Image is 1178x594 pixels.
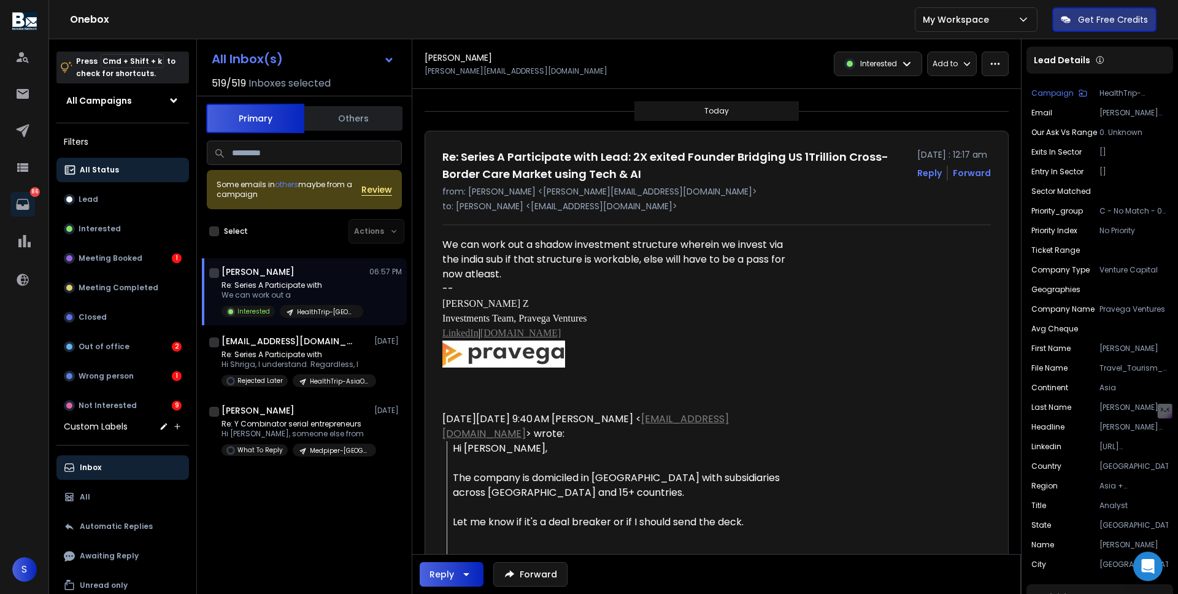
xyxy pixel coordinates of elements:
[1052,7,1157,32] button: Get Free Credits
[66,94,132,107] h1: All Campaigns
[56,485,189,509] button: All
[420,562,483,587] button: Reply
[1099,383,1168,393] p: Asia
[1031,206,1083,216] p: priority_group
[172,342,182,352] div: 2
[79,342,129,352] p: Out of office
[1099,344,1168,353] p: [PERSON_NAME]
[1099,481,1168,491] p: Asia + [GEOGRAPHIC_DATA]
[56,217,189,241] button: Interested
[1099,363,1168,373] p: Travel_Tourism_Sector_5-20M_Investors_50465_15-05-2025.csv
[79,283,158,293] p: Meeting Completed
[221,280,363,290] p: Re: Series A Participate with
[442,341,565,368] img: AIorK4xfbUdl5XAX0Dqo3sy99Z-TIsmwuD82iMNt0s6kVB6QJfsy6SK9UHyKXyrE3dq2iKEyHDjrDlk
[1031,383,1068,393] p: continent
[1031,245,1080,255] p: ticket range
[1099,501,1168,511] p: Analyst
[310,377,369,386] p: HealthTrip-AsiaOceania 3
[56,364,189,388] button: Wrong person1
[1099,265,1168,275] p: Venture Capital
[76,55,175,80] p: Press to check for shortcuts.
[1031,226,1077,236] p: priority index
[1031,285,1080,295] p: geographies
[860,59,897,69] p: Interested
[237,376,283,385] p: Rejected Later
[1031,422,1064,432] p: headline
[1031,363,1068,373] p: file name
[361,183,392,196] button: Review
[1031,501,1046,511] p: title
[80,551,139,561] p: Awaiting Reply
[70,12,915,27] h1: Onebox
[453,441,801,559] div: Hi [PERSON_NAME], The company is domiciled in [GEOGRAPHIC_DATA] with subsidiaries across [GEOGRAP...
[221,404,294,417] h1: [PERSON_NAME]
[1031,481,1058,491] p: region
[206,104,304,133] button: Primary
[923,13,994,26] p: My Workspace
[442,148,910,183] h1: Re: Series A Participate with Lead: 2X exited Founder Bridging US 1Trillion Cross-Border Care Mar...
[442,200,991,212] p: to: [PERSON_NAME] <[EMAIL_ADDRESS][DOMAIN_NAME]>
[1099,422,1168,432] p: [PERSON_NAME] serves as an Analyst at Pravega Ventures. He is an alumnus of [GEOGRAPHIC_DATA] whe...
[1031,108,1052,118] p: Email
[221,266,294,278] h1: [PERSON_NAME]
[212,53,283,65] h1: All Inbox(s)
[1034,54,1090,66] p: Lead Details
[442,328,479,338] a: LinkedIn
[248,76,331,91] h3: Inboxes selected
[56,393,189,418] button: Not Interested9
[275,179,298,190] span: others
[212,76,246,91] span: 519 / 519
[1099,520,1168,530] p: [GEOGRAPHIC_DATA]
[953,167,991,179] div: Forward
[1031,265,1090,275] p: company type
[1031,324,1078,334] p: avg cheque
[79,371,134,381] p: Wrong person
[56,246,189,271] button: Meeting Booked1
[12,557,37,582] button: S
[30,187,40,197] p: 86
[297,307,356,317] p: HealthTrip-[GEOGRAPHIC_DATA]
[1031,461,1061,471] p: country
[79,224,121,234] p: Interested
[1031,403,1071,412] p: Last Name
[493,562,568,587] button: Forward
[221,429,369,439] p: Hi [PERSON_NAME], someone else from
[1099,167,1168,177] p: []
[917,148,991,161] p: [DATE] : 12:17 am
[1031,442,1061,452] p: Linkedin
[237,307,270,316] p: Interested
[442,328,561,338] font: |
[1031,167,1084,177] p: entry in sector
[442,313,587,323] font: Investments Team, Pravega Ventures
[1099,88,1168,98] p: HealthTrip-[GEOGRAPHIC_DATA]
[224,226,248,236] label: Select
[374,336,402,346] p: [DATE]
[79,195,98,204] p: Lead
[1133,552,1163,581] div: Open Intercom Messenger
[80,165,119,175] p: All Status
[221,335,356,347] h1: [EMAIL_ADDRESS][DOMAIN_NAME]
[56,305,189,330] button: Closed
[80,580,128,590] p: Unread only
[442,282,801,382] div: --
[1031,88,1087,98] button: Campaign
[56,187,189,212] button: Lead
[172,401,182,411] div: 9
[1099,304,1168,314] p: Pravega Ventures
[1099,560,1168,569] p: [GEOGRAPHIC_DATA]
[1031,128,1097,137] p: our ask vs range
[429,568,454,580] div: Reply
[442,412,729,441] a: [EMAIL_ADDRESS][DOMAIN_NAME]
[221,419,369,429] p: Re: Y Combinator serial entrepreneurs
[56,158,189,182] button: All Status
[917,167,942,179] button: Reply
[79,312,107,322] p: Closed
[202,47,404,71] button: All Inbox(s)
[1078,13,1148,26] p: Get Free Credits
[217,180,361,199] div: Some emails in maybe from a campaign
[56,88,189,113] button: All Campaigns
[221,360,369,369] p: Hi Shriga, I understand. Regardless, I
